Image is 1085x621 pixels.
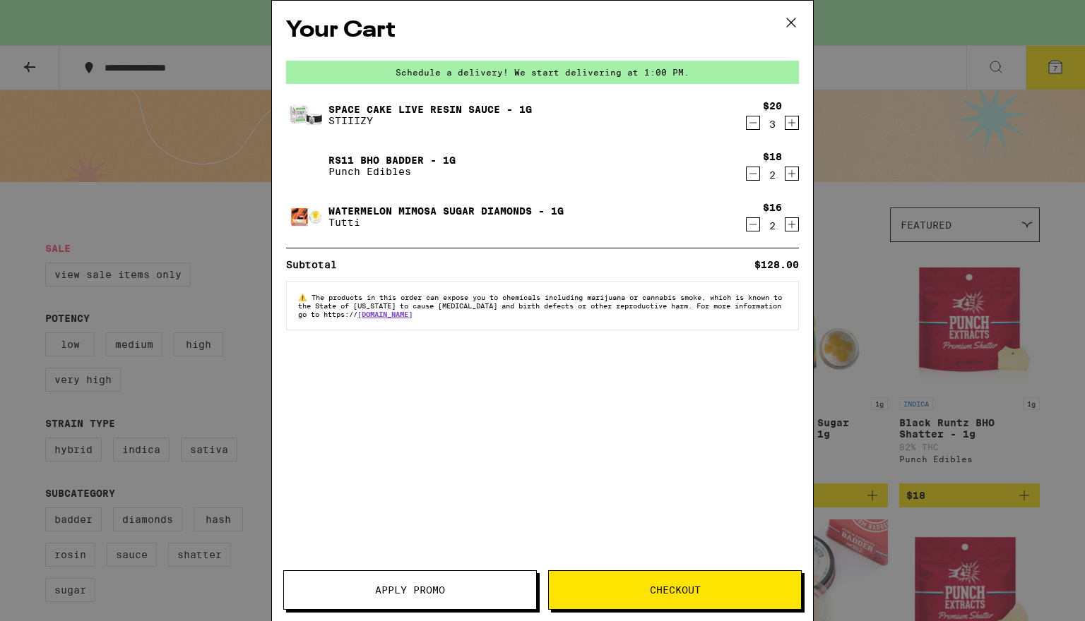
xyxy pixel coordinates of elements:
div: 2 [763,169,782,181]
h2: Your Cart [286,15,799,47]
a: Space Cake Live Resin Sauce - 1g [328,104,532,115]
span: Checkout [650,585,701,595]
button: Increment [785,116,799,130]
a: [DOMAIN_NAME] [357,310,413,318]
button: Decrement [746,217,760,231]
button: Increment [785,217,799,231]
div: 2 [763,220,782,231]
img: Space Cake Live Resin Sauce - 1g [286,95,326,135]
button: Decrement [746,167,760,181]
div: $18 [763,151,782,162]
span: The products in this order can expose you to chemicals including marijuana or cannabis smoke, whi... [298,293,782,318]
div: 3 [763,119,782,130]
span: Apply Promo [375,585,445,595]
button: Increment [785,167,799,181]
p: Punch Edibles [328,166,456,177]
p: STIIIZY [328,115,532,126]
div: Schedule a delivery! We start delivering at 1:00 PM. [286,61,799,84]
img: RS11 BHO Badder - 1g [286,146,326,186]
span: Hi. Need any help? [8,10,102,21]
span: ⚠️ [298,293,312,301]
a: Watermelon Mimosa Sugar Diamonds - 1g [328,205,564,217]
p: Tutti [328,217,564,228]
img: Watermelon Mimosa Sugar Diamonds - 1g [286,197,326,236]
div: Subtotal [286,260,347,270]
a: RS11 BHO Badder - 1g [328,155,456,166]
button: Decrement [746,116,760,130]
div: $20 [763,100,782,111]
button: Checkout [548,570,802,610]
button: Apply Promo [283,570,537,610]
div: $128.00 [754,260,799,270]
div: $16 [763,202,782,213]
